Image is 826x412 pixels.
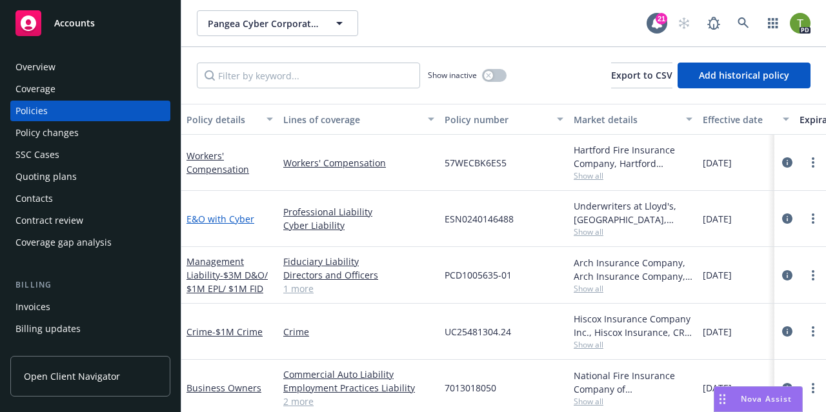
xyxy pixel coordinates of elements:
[780,380,795,396] a: circleInformation
[760,10,786,36] a: Switch app
[574,226,692,237] span: Show all
[15,319,81,339] div: Billing updates
[15,340,87,361] div: Account charges
[671,10,697,36] a: Start snowing
[574,170,692,181] span: Show all
[15,101,48,121] div: Policies
[805,211,821,226] a: more
[574,396,692,407] span: Show all
[790,13,811,34] img: photo
[780,211,795,226] a: circleInformation
[10,340,170,361] a: Account charges
[54,18,95,28] span: Accounts
[15,57,55,77] div: Overview
[10,123,170,143] a: Policy changes
[699,69,789,81] span: Add historical policy
[283,325,434,338] a: Crime
[574,256,692,283] div: Arch Insurance Company, Arch Insurance Company, CRC Group
[780,324,795,339] a: circleInformation
[574,283,692,294] span: Show all
[186,269,268,295] span: - $3M D&O/ $1M EPL/ $1M FID
[186,150,249,175] a: Workers' Compensation
[283,282,434,295] a: 1 more
[283,395,434,408] a: 2 more
[445,325,511,338] span: UC25481304.24
[15,79,55,99] div: Coverage
[186,255,268,295] a: Management Liability
[703,268,732,282] span: [DATE]
[15,232,112,253] div: Coverage gap analysis
[10,319,170,339] a: Billing updates
[805,155,821,170] a: more
[283,113,420,126] div: Lines of coverage
[703,212,732,226] span: [DATE]
[780,268,795,283] a: circleInformation
[10,279,170,291] div: Billing
[730,10,756,36] a: Search
[283,381,434,395] a: Employment Practices Liability
[656,13,667,25] div: 21
[15,166,77,187] div: Quoting plans
[10,297,170,317] a: Invoices
[186,326,263,338] a: Crime
[445,268,512,282] span: PCD1005635-01
[611,63,672,88] button: Export to CSV
[10,79,170,99] a: Coverage
[574,369,692,396] div: National Fire Insurance Company of [GEOGRAPHIC_DATA], CNA Insurance
[283,368,434,381] a: Commercial Auto Liability
[186,213,254,225] a: E&O with Cyber
[569,104,698,135] button: Market details
[703,156,732,170] span: [DATE]
[703,113,775,126] div: Effective date
[574,113,678,126] div: Market details
[703,381,732,395] span: [DATE]
[574,312,692,339] div: Hiscox Insurance Company Inc., Hiscox Insurance, CRC Group
[186,382,261,394] a: Business Owners
[10,57,170,77] a: Overview
[701,10,727,36] a: Report a Bug
[805,324,821,339] a: more
[574,143,692,170] div: Hartford Fire Insurance Company, Hartford Insurance Group
[714,386,803,412] button: Nova Assist
[283,156,434,170] a: Workers' Compensation
[678,63,811,88] button: Add historical policy
[445,113,549,126] div: Policy number
[10,210,170,231] a: Contract review
[805,268,821,283] a: more
[283,219,434,232] a: Cyber Liability
[283,205,434,219] a: Professional Liability
[574,339,692,350] span: Show all
[278,104,439,135] button: Lines of coverage
[208,17,319,30] span: Pangea Cyber Corporation
[445,212,514,226] span: ESN0240146488
[212,326,263,338] span: - $1M Crime
[10,166,170,187] a: Quoting plans
[283,268,434,282] a: Directors and Officers
[10,144,170,165] a: SSC Cases
[10,5,170,41] a: Accounts
[10,101,170,121] a: Policies
[611,69,672,81] span: Export to CSV
[805,380,821,396] a: more
[15,144,59,165] div: SSC Cases
[428,70,477,81] span: Show inactive
[15,123,79,143] div: Policy changes
[197,63,420,88] input: Filter by keyword...
[181,104,278,135] button: Policy details
[15,188,53,209] div: Contacts
[10,232,170,253] a: Coverage gap analysis
[445,381,496,395] span: 7013018050
[283,255,434,268] a: Fiduciary Liability
[197,10,358,36] button: Pangea Cyber Corporation
[703,325,732,338] span: [DATE]
[780,155,795,170] a: circleInformation
[445,156,507,170] span: 57WECBK6ES5
[15,297,50,317] div: Invoices
[15,210,83,231] div: Contract review
[574,199,692,226] div: Underwriters at Lloyd's, [GEOGRAPHIC_DATA], [PERSON_NAME] of London, CRC Group
[24,369,120,383] span: Open Client Navigator
[741,393,792,404] span: Nova Assist
[698,104,794,135] button: Effective date
[439,104,569,135] button: Policy number
[10,188,170,209] a: Contacts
